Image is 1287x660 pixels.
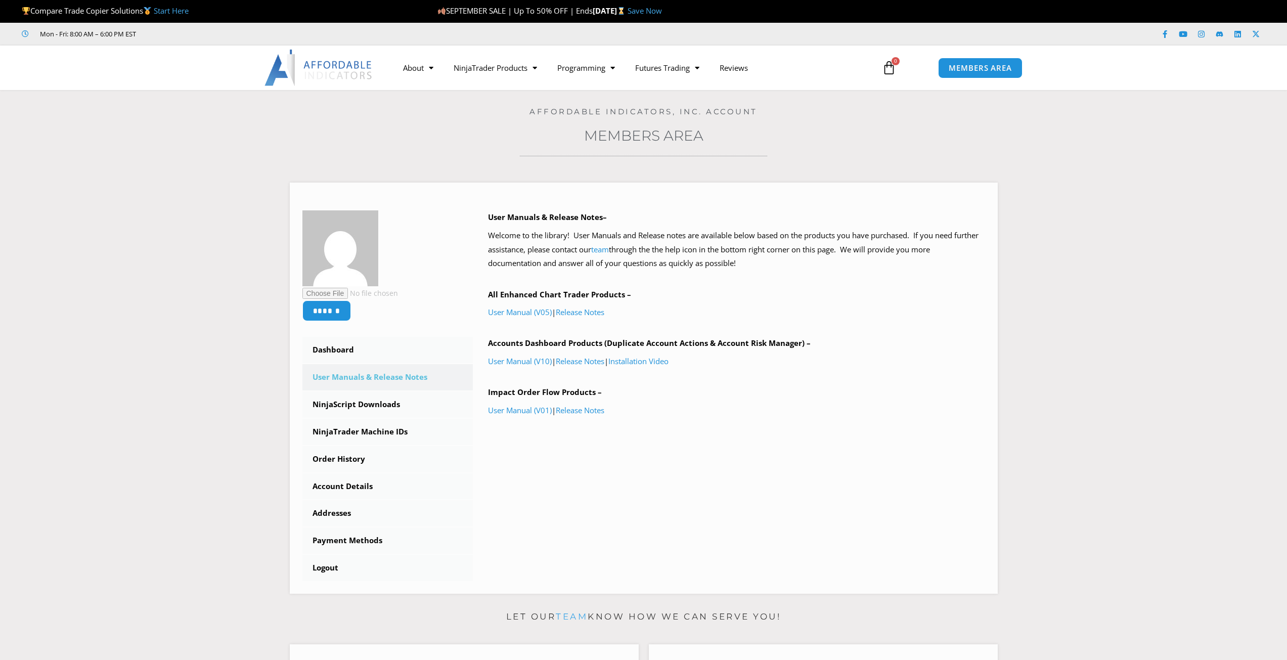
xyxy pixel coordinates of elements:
a: About [393,56,443,79]
a: Addresses [302,500,473,526]
span: SEPTEMBER SALE | Up To 50% OFF | Ends [437,6,593,16]
a: Installation Video [608,356,669,366]
a: Start Here [154,6,189,16]
a: Release Notes [556,405,604,415]
a: NinjaScript Downloads [302,391,473,418]
a: Release Notes [556,356,604,366]
p: Welcome to the library! User Manuals and Release notes are available below based on the products ... [488,229,985,271]
a: team [556,611,588,622]
a: Order History [302,446,473,472]
nav: Menu [393,56,870,79]
nav: Account pages [302,337,473,581]
p: | [488,305,985,320]
b: Impact Order Flow Products – [488,387,602,397]
img: LogoAI | Affordable Indicators – NinjaTrader [264,50,373,86]
b: Accounts Dashboard Products (Duplicate Account Actions & Account Risk Manager) – [488,338,811,348]
a: team [591,244,609,254]
p: | | [488,355,985,369]
span: Compare Trade Copier Solutions [22,6,189,16]
p: Let our know how we can serve you! [290,609,998,625]
img: 1f97609a96c4b77cef77be2bea07c6f8caafcf60b3b1194bc9173f39087d1d7b [302,210,378,286]
span: Mon - Fri: 8:00 AM – 6:00 PM EST [37,28,136,40]
img: 🍂 [438,7,446,15]
a: NinjaTrader Machine IDs [302,419,473,445]
a: User Manual (V05) [488,307,552,317]
a: Members Area [584,127,703,144]
p: | [488,404,985,418]
a: Payment Methods [302,527,473,554]
a: Futures Trading [625,56,709,79]
a: User Manual (V01) [488,405,552,415]
a: User Manual (V10) [488,356,552,366]
a: Reviews [709,56,758,79]
a: Account Details [302,473,473,500]
a: 0 [867,53,911,82]
a: Release Notes [556,307,604,317]
b: User Manuals & Release Notes– [488,212,607,222]
a: NinjaTrader Products [443,56,547,79]
span: MEMBERS AREA [949,64,1012,72]
b: All Enhanced Chart Trader Products – [488,289,631,299]
a: Dashboard [302,337,473,363]
a: Save Now [628,6,662,16]
span: 0 [892,57,900,65]
img: ⌛ [617,7,625,15]
strong: [DATE] [593,6,628,16]
a: Programming [547,56,625,79]
img: 🥇 [144,7,151,15]
a: MEMBERS AREA [938,58,1023,78]
a: User Manuals & Release Notes [302,364,473,390]
img: 🏆 [22,7,30,15]
a: Affordable Indicators, Inc. Account [529,107,758,116]
a: Logout [302,555,473,581]
iframe: Customer reviews powered by Trustpilot [150,29,302,39]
